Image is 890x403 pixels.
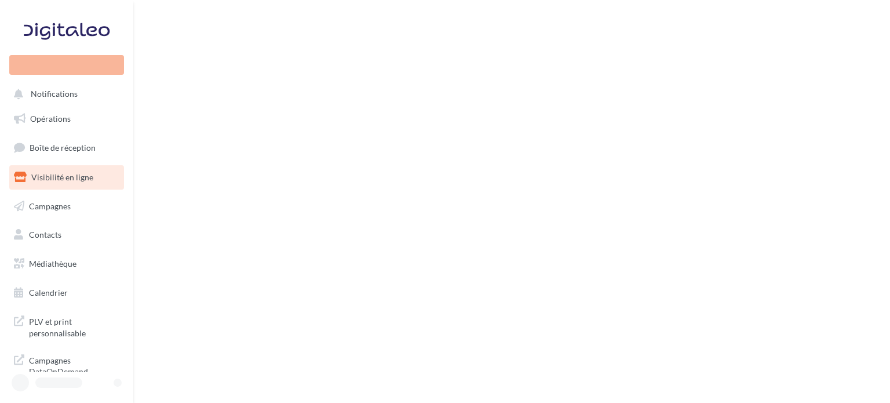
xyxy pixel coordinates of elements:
[7,107,126,131] a: Opérations
[7,348,126,382] a: Campagnes DataOnDemand
[31,89,78,99] span: Notifications
[7,165,126,190] a: Visibilité en ligne
[29,259,76,268] span: Médiathèque
[7,194,126,219] a: Campagnes
[7,223,126,247] a: Contacts
[30,143,96,153] span: Boîte de réception
[7,135,126,160] a: Boîte de réception
[7,252,126,276] a: Médiathèque
[31,172,93,182] span: Visibilité en ligne
[29,353,119,377] span: Campagnes DataOnDemand
[29,288,68,297] span: Calendrier
[29,201,71,210] span: Campagnes
[29,230,61,239] span: Contacts
[29,314,119,339] span: PLV et print personnalisable
[7,309,126,343] a: PLV et print personnalisable
[7,281,126,305] a: Calendrier
[30,114,71,124] span: Opérations
[9,55,124,75] div: Nouvelle campagne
